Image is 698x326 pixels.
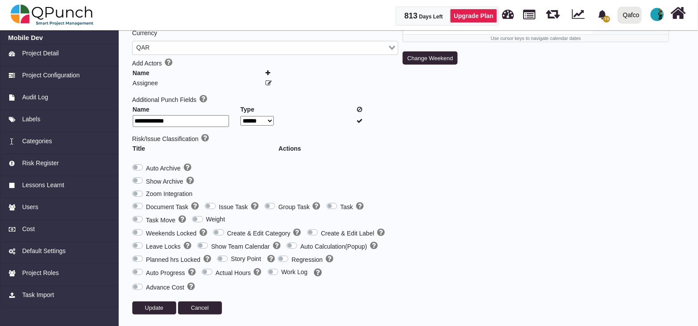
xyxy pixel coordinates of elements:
[206,215,225,224] label: Weight
[153,43,387,53] input: Search for option
[162,60,172,67] a: Help
[227,228,301,238] label: Create & Edit Category
[22,49,58,58] span: Project Detail
[146,202,199,212] label: Document Task
[22,159,58,168] span: Risk Register
[314,268,322,278] a: Help
[183,178,194,185] a: Help
[523,6,535,19] span: Projects
[196,96,207,103] a: Help
[145,304,164,311] span: Update
[22,203,38,212] span: Users
[22,246,65,256] span: Default Settings
[132,301,176,315] button: Update
[22,93,48,102] span: Audit Log
[645,0,669,29] a: avatar
[146,241,191,251] label: Leave Locks
[22,290,54,300] span: Task Import
[567,0,593,29] div: Dynamic Report
[132,78,265,88] td: Assignee
[546,4,560,19] span: Iteration
[623,7,639,23] div: Qafco
[132,29,157,38] label: Currency
[22,115,40,124] span: Labels
[614,0,645,29] a: Qafco
[196,230,207,237] a: Help
[22,268,58,278] span: Project Roles
[184,284,195,291] a: Help
[132,68,265,78] th: Name
[132,55,399,88] div: Add Actors
[291,230,301,237] a: Help
[595,7,610,22] div: Notification
[200,256,211,263] a: Help
[8,34,111,42] a: Mobile Dev
[502,5,514,18] span: Dashboard
[374,230,385,237] a: Help
[146,163,191,173] label: Auto Archive
[199,135,209,142] a: Help
[132,134,399,154] div: Risk/Issue Classification
[267,251,278,264] a: Help
[278,202,320,212] label: Group Task
[251,269,262,276] a: Help
[321,228,385,238] label: Create & Edit Label
[146,268,196,278] label: Auto Progress
[403,51,458,65] button: Change Weekend
[310,203,320,210] a: Help
[146,282,195,292] label: Advance Cost
[191,304,208,311] span: Cancel
[450,9,497,23] a: Upgrade Plan
[146,254,211,264] label: Planned hrs Locked
[181,243,191,250] a: Help
[22,137,52,146] span: Categories
[603,16,610,22] span: 73
[146,176,194,186] label: Show Archive
[419,14,443,20] span: Days Left
[671,5,686,22] i: Home
[323,256,333,263] a: Help
[367,243,378,250] a: Help
[219,202,258,212] label: Issue Task
[231,254,261,264] label: Story Point
[146,228,207,238] label: Weekends Locked
[135,43,152,53] span: QAR
[132,144,262,154] th: Title
[132,105,240,115] th: Name
[132,94,399,127] div: Additional Punch Fields
[300,241,378,251] label: Auto Calculation(Popup)
[188,203,199,210] a: Help
[403,35,669,42] div: Use cursor keys to navigate calendar dates
[651,8,664,21] span: QPunch Support
[353,203,364,210] a: Help
[340,202,364,212] label: Task
[175,217,186,224] a: Help
[281,268,308,277] label: Work Log
[11,2,94,28] img: qpunch-sp.fa6292f.png
[248,203,258,210] a: Help
[261,144,318,154] th: Actions
[146,215,186,225] label: Task Move
[291,254,333,264] label: Regression
[146,189,193,199] label: Zoom Integration
[593,0,614,28] a: bell fill73
[598,10,607,19] svg: bell fill
[240,105,300,115] th: Type
[132,41,399,55] div: Search for option
[185,269,196,276] a: Help
[270,243,280,250] a: Help
[215,268,261,278] label: Actual Hours
[178,301,222,315] button: Cancel
[22,71,80,80] span: Project Configuration
[404,11,418,20] span: 813
[211,241,280,251] label: Show Team Calendar
[22,181,64,190] span: Lessons Learnt
[22,225,35,234] span: Cost
[181,165,191,172] a: Help
[651,8,664,21] img: avatar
